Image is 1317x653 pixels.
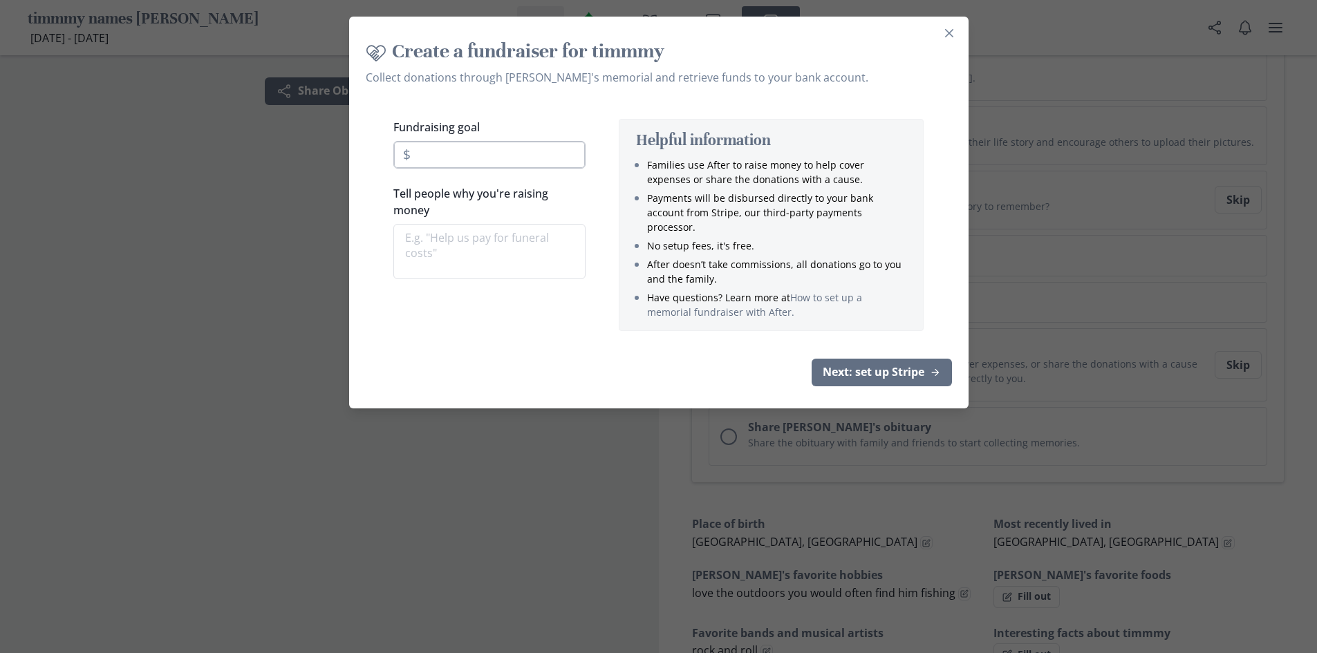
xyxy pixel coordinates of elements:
[647,291,862,319] a: How to set up a memorial fundraiser with After.
[366,39,952,64] h3: Create a fundraiser for timmmy
[812,359,952,386] button: Next: set up Stripe
[938,22,960,44] button: Close
[647,257,907,286] p: After doesn’t take commissions, all donations go to you and the family.
[647,238,907,253] p: No setup fees, it's free.
[393,185,577,218] label: Tell people why you're raising money
[366,69,952,86] p: Collect donations through [PERSON_NAME]'s memorial and retrieve funds to your bank account.
[636,131,907,151] h4: Helpful information
[647,290,907,319] p: Have questions? Learn more at
[647,191,907,234] p: Payments will be disbursed directly to your bank account from Stripe, our third-party payments pr...
[393,119,577,135] label: Fundraising goal
[647,158,907,187] p: Families use After to raise money to help cover expenses or share the donations with a cause.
